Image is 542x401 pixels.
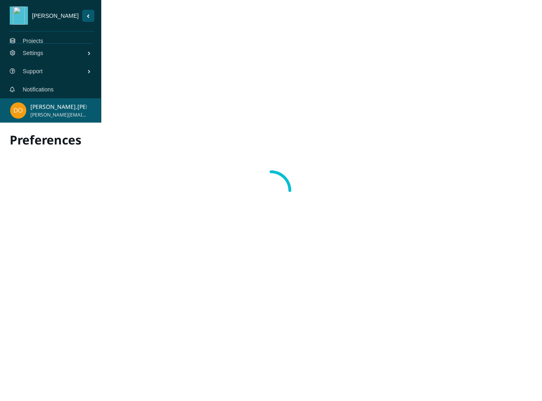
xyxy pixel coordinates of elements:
span: Settings [23,41,87,65]
span: [PERSON_NAME] [28,11,82,20]
h2: Preferences [10,132,271,149]
span: loading [251,170,291,211]
p: [PERSON_NAME].[PERSON_NAME] [30,102,87,111]
img: weed.png [12,6,26,25]
span: Support [23,59,87,83]
span: [PERSON_NAME][EMAIL_ADDRESS][PERSON_NAME][DOMAIN_NAME] [30,111,87,119]
a: Projects [23,38,43,44]
a: Notifications [23,86,53,93]
img: fc4c020ee9766696075f99ae3046ffd7 [10,102,26,119]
